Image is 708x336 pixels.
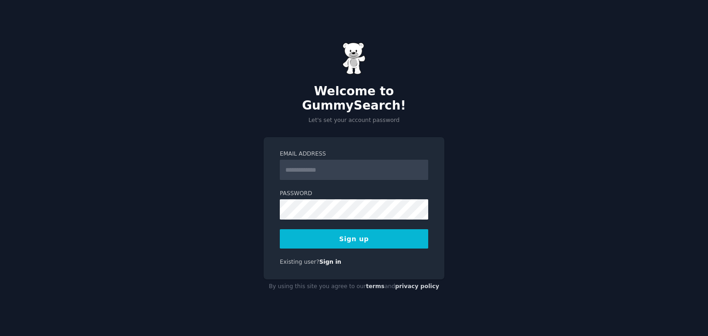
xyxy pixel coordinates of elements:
button: Sign up [280,229,428,249]
label: Password [280,190,428,198]
h2: Welcome to GummySearch! [264,84,444,113]
a: terms [366,283,384,290]
img: Gummy Bear [342,42,366,75]
div: By using this site you agree to our and [264,279,444,294]
a: Sign in [319,259,342,265]
a: privacy policy [395,283,439,290]
span: Existing user? [280,259,319,265]
p: Let's set your account password [264,116,444,125]
label: Email Address [280,150,428,158]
